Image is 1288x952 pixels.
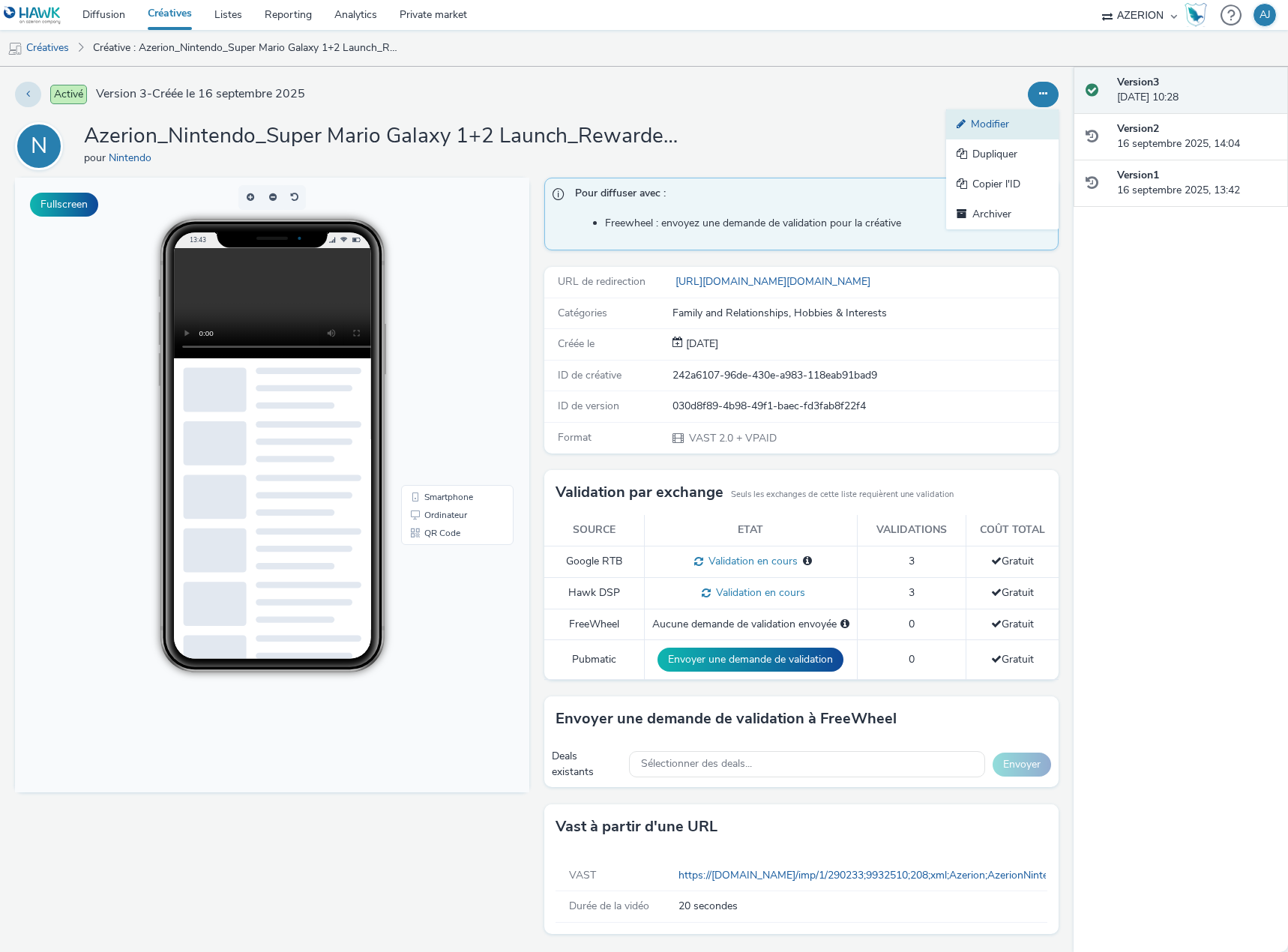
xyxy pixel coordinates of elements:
span: Smartphone [409,315,458,324]
div: 030d8f89-4b98-49f1-baec-fd3fab8f22f4 [672,399,1057,414]
h1: Azerion_Nintendo_Super Mario Galaxy 1+2 Launch_Rewarded Video_MT_VAST_PreLaunch_16/09-01/10 [84,122,684,151]
span: pour [84,151,109,165]
span: 3 [909,554,915,568]
th: Etat [644,515,857,546]
img: undefined Logo [4,6,61,25]
span: Validation en cours [711,585,805,600]
span: Catégories [558,306,607,320]
span: Durée de la vidéo [569,899,649,913]
li: Smartphone [389,310,496,328]
div: Aucune demande de validation envoyée [652,617,849,632]
span: Version 3 - Créée le 16 septembre 2025 [96,85,305,103]
span: QR Code [409,351,445,360]
img: mobile [7,41,22,56]
span: Gratuit [991,554,1034,568]
span: 20 secondes [678,899,1042,914]
span: URL de redirection [558,274,645,289]
a: Archiver [946,199,1059,229]
div: Sélectionnez un deal ci-dessous et cliquez sur Envoyer pour envoyer une demande de validation à F... [840,617,849,632]
span: Gratuit [991,585,1034,600]
span: Activé [50,85,87,104]
li: Ordinateur [389,328,496,346]
a: Créative : Azerion_Nintendo_Super Mario Galaxy 1+2 Launch_Rewarded Video_MT_VAST_PreLaunch_16/09-... [85,30,408,66]
span: 13:43 [175,58,191,66]
h3: Vast à partir d'une URL [556,816,717,838]
div: N [31,125,47,167]
span: Format [558,430,592,445]
td: Pubmatic [544,639,644,679]
div: Family and Relationships, Hobbies & Interests [672,306,1057,321]
span: Sélectionner des deals... [641,758,752,771]
span: ID de version [558,399,619,413]
a: Copier l'ID [946,169,1059,199]
th: Coût total [966,515,1059,546]
span: Validation en cours [703,554,798,568]
span: Gratuit [991,652,1034,666]
div: Création 16 septembre 2025, 13:42 [683,337,718,352]
span: Pour diffuser avec : [575,186,1043,205]
li: QR Code [389,346,496,364]
th: Validations [857,515,966,546]
span: 0 [909,617,915,631]
li: Freewheel : envoyez une demande de validation pour la créative [605,216,1050,231]
span: Créée le [558,337,595,351]
a: Nintendo [109,151,157,165]
small: Seuls les exchanges de cette liste requièrent une validation [731,489,954,501]
img: Hawk Academy [1185,3,1207,27]
strong: Version 2 [1117,121,1159,136]
a: Hawk Academy [1185,3,1213,27]
td: FreeWheel [544,609,644,639]
div: AJ [1260,4,1271,26]
span: 3 [909,585,915,600]
div: [DATE] 10:28 [1117,75,1276,106]
a: [URL][DOMAIN_NAME][DOMAIN_NAME] [672,274,876,289]
a: Modifier [946,109,1059,139]
div: Deals existants [552,749,622,780]
button: Envoyer [993,753,1051,777]
span: Ordinateur [409,333,452,342]
td: Hawk DSP [544,577,644,609]
span: Gratuit [991,617,1034,631]
strong: Version 3 [1117,75,1159,89]
div: 242a6107-96de-430e-a983-118eab91bad9 [672,368,1057,383]
span: 0 [909,652,915,666]
strong: Version 1 [1117,168,1159,182]
div: 16 septembre 2025, 14:04 [1117,121,1276,152]
span: [DATE] [683,337,718,351]
button: Envoyer une demande de validation [657,648,843,672]
button: Fullscreen [30,193,98,217]
a: N [15,139,69,153]
th: Source [544,515,644,546]
a: Dupliquer [946,139,1059,169]
span: VAST 2.0 + VPAID [687,431,777,445]
td: Google RTB [544,546,644,577]
div: 16 septembre 2025, 13:42 [1117,168,1276,199]
h3: Validation par exchange [556,481,723,504]
h3: Envoyer une demande de validation à FreeWheel [556,708,897,730]
span: VAST [569,868,596,882]
span: ID de créative [558,368,622,382]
